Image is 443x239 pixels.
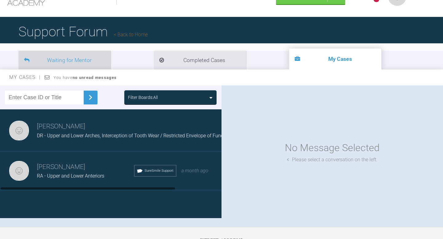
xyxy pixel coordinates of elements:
input: Enter Case ID or Title [5,91,84,104]
div: No Message Selected [285,140,380,156]
span: My Cases [9,74,41,80]
span: SureSmile Support [145,168,174,174]
div: Filter Boards: All [128,94,158,101]
img: Andrew El-Miligy [9,161,29,181]
span: You have [54,75,117,80]
span: DR - Upper and Lower Arches, Interception of Tooth Wear / Restricted Envelope of Function [37,133,232,139]
h3: [PERSON_NAME] [37,162,134,172]
strong: no unread messages [73,75,117,80]
h3: [PERSON_NAME] [37,121,232,132]
li: My Cases [289,49,381,69]
img: chevronRight.28bd32b0.svg [86,92,95,102]
h1: Support Forum [18,21,148,42]
span: a month ago [181,168,208,174]
div: Please select a conversation on the left. [287,156,377,164]
li: Completed Cases [154,51,246,69]
span: RA - Upper and Lower Anteriors [37,173,104,179]
li: Waiting for Mentor [18,51,111,69]
img: Andrew El-Miligy [9,121,29,140]
a: Back to Home [114,32,148,37]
